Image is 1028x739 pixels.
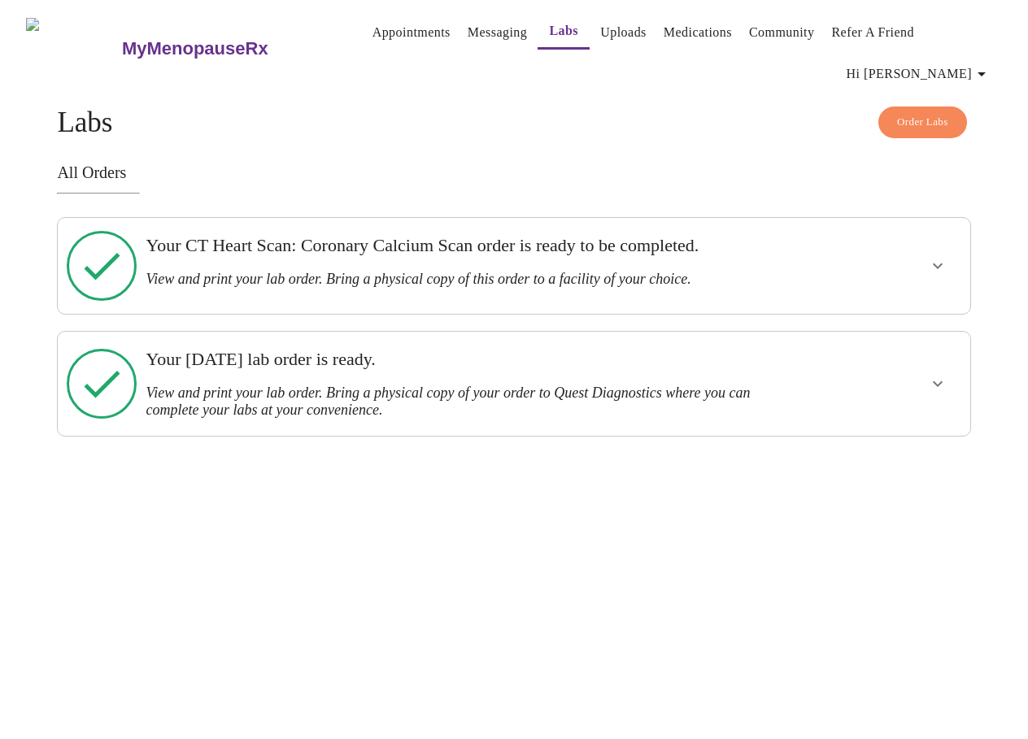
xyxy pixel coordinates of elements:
[831,21,914,44] a: Refer a Friend
[146,385,794,419] h3: View and print your lab order. Bring a physical copy of your order to Quest Diagnostics where you...
[146,271,794,288] h3: View and print your lab order. Bring a physical copy of this order to a facility of your choice.
[897,113,948,132] span: Order Labs
[549,20,578,42] a: Labs
[120,20,333,77] a: MyMenopauseRx
[57,163,970,182] h3: All Orders
[468,21,527,44] a: Messaging
[366,16,457,49] button: Appointments
[461,16,534,49] button: Messaging
[749,21,815,44] a: Community
[146,349,794,370] h3: Your [DATE] lab order is ready.
[840,58,998,90] button: Hi [PERSON_NAME]
[146,235,794,256] h3: Your CT Heart Scan: Coronary Calcium Scan order is ready to be completed.
[847,63,991,85] span: Hi [PERSON_NAME]
[122,38,268,59] h3: MyMenopauseRx
[538,15,590,50] button: Labs
[825,16,921,49] button: Refer a Friend
[594,16,653,49] button: Uploads
[918,246,957,285] button: show more
[600,21,647,44] a: Uploads
[26,18,120,79] img: MyMenopauseRx Logo
[918,364,957,403] button: show more
[878,107,967,138] button: Order Labs
[57,107,970,139] h4: Labs
[657,16,738,49] button: Medications
[743,16,821,49] button: Community
[664,21,732,44] a: Medications
[372,21,451,44] a: Appointments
